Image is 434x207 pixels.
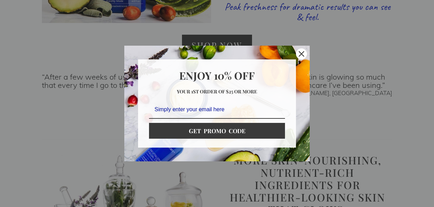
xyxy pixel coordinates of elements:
[177,88,257,95] strong: Your 1st order of $25 or more
[149,101,285,119] input: Email field
[293,46,310,62] button: Close
[179,69,255,82] strong: Enjoy 10% OFF
[299,51,304,57] svg: close icon
[149,123,285,139] button: GET PROMO CODE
